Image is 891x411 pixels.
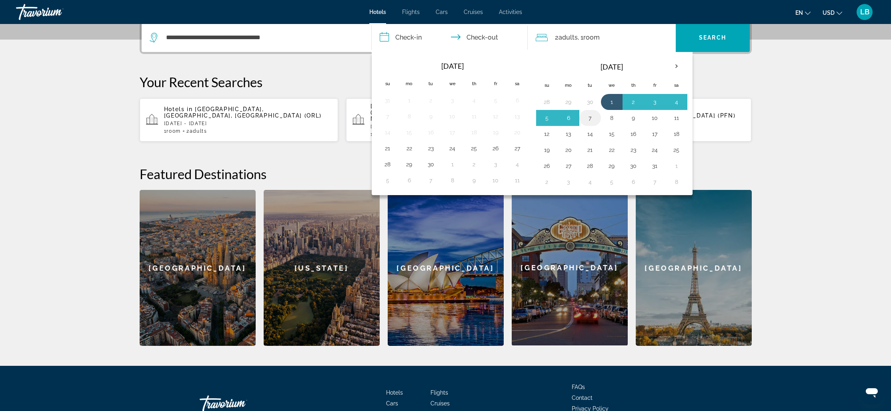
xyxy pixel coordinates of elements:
[499,9,522,15] a: Activities
[670,112,683,124] button: Day 11
[381,159,394,170] button: Day 28
[562,112,575,124] button: Day 6
[446,95,459,106] button: Day 3
[795,7,811,18] button: Change language
[562,128,575,140] button: Day 13
[859,379,885,405] iframe: Button to launch messaging window
[446,175,459,186] button: Day 8
[190,128,207,134] span: Adults
[605,112,618,124] button: Day 8
[381,127,394,138] button: Day 14
[430,400,450,407] a: Cruises
[403,111,416,122] button: Day 8
[140,190,256,346] div: [GEOGRAPHIC_DATA]
[424,111,437,122] button: Day 9
[468,143,481,154] button: Day 25
[511,127,524,138] button: Day 20
[854,4,875,20] button: User Menu
[649,96,661,108] button: Day 3
[823,7,842,18] button: Change currency
[860,8,869,16] span: LB
[424,127,437,138] button: Day 16
[164,128,181,134] span: 1
[402,9,420,15] span: Flights
[636,190,752,346] div: [GEOGRAPHIC_DATA]
[511,111,524,122] button: Day 13
[699,34,726,41] span: Search
[346,98,545,142] button: [GEOGRAPHIC_DATA] & Spa All Inclusive ([GEOGRAPHIC_DATA], [GEOGRAPHIC_DATA]) and Nearby Hotels[DA...
[381,111,394,122] button: Day 7
[649,128,661,140] button: Day 17
[605,176,618,188] button: Day 5
[489,159,502,170] button: Day 3
[164,121,332,126] p: [DATE] - [DATE]
[541,144,553,156] button: Day 19
[403,143,416,154] button: Day 22
[370,124,539,130] p: [DATE] - [DATE]
[386,400,398,407] a: Cars
[140,166,752,182] h2: Featured Destinations
[403,127,416,138] button: Day 15
[142,23,750,52] div: Search widget
[468,111,481,122] button: Day 11
[424,143,437,154] button: Day 23
[627,176,640,188] button: Day 6
[424,159,437,170] button: Day 30
[446,143,459,154] button: Day 24
[541,160,553,172] button: Day 26
[386,389,403,396] a: Hotels
[823,10,835,16] span: USD
[627,96,640,108] button: Day 2
[16,2,96,22] a: Travorium
[584,96,597,108] button: Day 30
[164,106,322,119] span: [GEOGRAPHIC_DATA], [GEOGRAPHIC_DATA], [GEOGRAPHIC_DATA] (ORL)
[489,127,502,138] button: Day 19
[572,384,585,390] span: FAQs
[436,9,448,15] a: Cars
[584,176,597,188] button: Day 4
[446,159,459,170] button: Day 1
[670,96,683,108] button: Day 4
[605,128,618,140] button: Day 15
[649,112,661,124] button: Day 10
[584,112,597,124] button: Day 7
[468,175,481,186] button: Day 9
[584,144,597,156] button: Day 21
[489,111,502,122] button: Day 12
[562,160,575,172] button: Day 27
[541,176,553,188] button: Day 2
[464,9,483,15] a: Cruises
[468,159,481,170] button: Day 2
[572,395,593,401] a: Contact
[403,95,416,106] button: Day 1
[264,190,380,346] a: [US_STATE]
[627,128,640,140] button: Day 16
[370,103,513,116] span: [GEOGRAPHIC_DATA] & Spa All Inclusive ([GEOGRAPHIC_DATA], [GEOGRAPHIC_DATA])
[369,9,386,15] a: Hotels
[584,160,597,172] button: Day 28
[562,96,575,108] button: Day 29
[186,128,207,134] span: 2
[558,57,666,76] th: [DATE]
[398,57,507,75] th: [DATE]
[670,128,683,140] button: Day 18
[489,95,502,106] button: Day 5
[140,98,338,142] button: Hotels in [GEOGRAPHIC_DATA], [GEOGRAPHIC_DATA], [GEOGRAPHIC_DATA] (ORL)[DATE] - [DATE]1Room2Adults
[512,190,628,346] a: [GEOGRAPHIC_DATA]
[562,144,575,156] button: Day 20
[676,23,750,52] button: Search
[446,127,459,138] button: Day 17
[627,112,640,124] button: Day 9
[468,127,481,138] button: Day 18
[627,144,640,156] button: Day 23
[541,112,553,124] button: Day 5
[528,23,676,52] button: Travelers: 2 adults, 0 children
[649,160,661,172] button: Day 31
